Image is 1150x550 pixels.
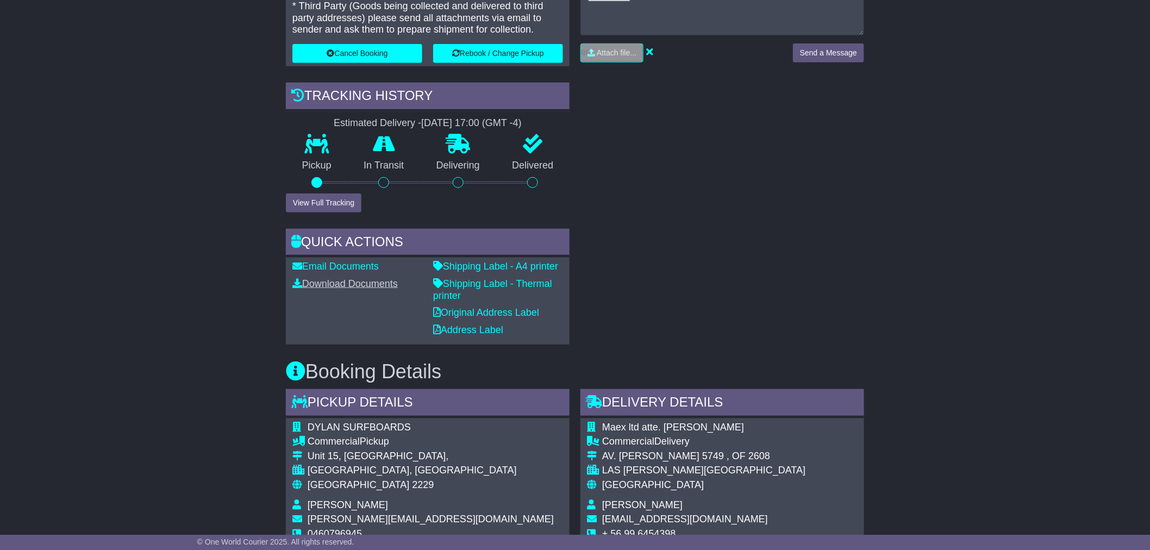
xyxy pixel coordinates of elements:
[286,361,864,383] h3: Booking Details
[433,278,552,301] a: Shipping Label - Thermal printer
[420,160,496,172] p: Delivering
[308,422,411,433] span: DYLAN SURFBOARDS
[602,436,654,447] span: Commercial
[292,261,379,272] a: Email Documents
[286,389,570,418] div: Pickup Details
[602,514,768,524] span: [EMAIL_ADDRESS][DOMAIN_NAME]
[433,307,539,318] a: Original Address Label
[308,528,362,539] span: 0460796945
[308,436,360,447] span: Commercial
[602,465,805,477] div: LAS [PERSON_NAME][GEOGRAPHIC_DATA]
[292,1,563,36] p: * Third Party (Goods being collected and delivered to third party addresses) please send all atta...
[793,43,864,62] button: Send a Message
[286,229,570,258] div: Quick Actions
[602,528,676,539] span: + 56 99 6454398
[286,193,361,212] button: View Full Tracking
[580,389,864,418] div: Delivery Details
[602,479,704,490] span: [GEOGRAPHIC_DATA]
[433,261,558,272] a: Shipping Label - A4 printer
[197,537,354,546] span: © One World Courier 2025. All rights reserved.
[602,436,805,448] div: Delivery
[433,44,563,63] button: Rebook / Change Pickup
[308,465,554,477] div: [GEOGRAPHIC_DATA], [GEOGRAPHIC_DATA]
[308,514,554,524] span: [PERSON_NAME][EMAIL_ADDRESS][DOMAIN_NAME]
[286,160,348,172] p: Pickup
[308,499,388,510] span: [PERSON_NAME]
[433,324,503,335] a: Address Label
[286,117,570,129] div: Estimated Delivery -
[286,83,570,112] div: Tracking history
[348,160,421,172] p: In Transit
[308,451,554,462] div: Unit 15, [GEOGRAPHIC_DATA],
[292,278,398,289] a: Download Documents
[292,44,422,63] button: Cancel Booking
[308,479,409,490] span: [GEOGRAPHIC_DATA]
[602,422,744,433] span: Maex ltd atte. [PERSON_NAME]
[602,451,805,462] div: AV. [PERSON_NAME] 5749 , OF 2608
[421,117,521,129] div: [DATE] 17:00 (GMT -4)
[308,436,554,448] div: Pickup
[602,499,683,510] span: [PERSON_NAME]
[412,479,434,490] span: 2229
[496,160,570,172] p: Delivered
